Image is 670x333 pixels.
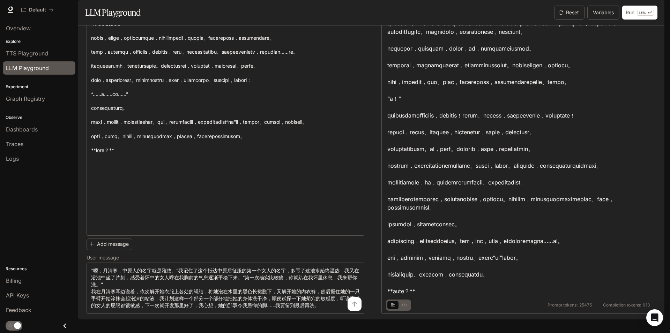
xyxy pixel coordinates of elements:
[554,6,585,20] button: Reset
[579,303,592,307] span: 25475
[587,6,619,20] button: Variables
[622,6,657,20] button: RunCTRL +⏎
[387,300,410,311] div: basic tabs example
[87,239,132,250] button: Add message
[643,303,650,307] span: 913
[29,7,46,13] p: Default
[18,3,57,17] button: All workspaces
[646,309,663,326] div: Open Intercom Messenger
[87,255,119,260] p: User message
[637,10,654,16] p: ⏎
[548,303,578,307] span: Prompt tokens:
[639,10,649,15] p: CTRL +
[603,303,641,307] span: Completion tokens:
[85,6,141,20] h1: LLM Playground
